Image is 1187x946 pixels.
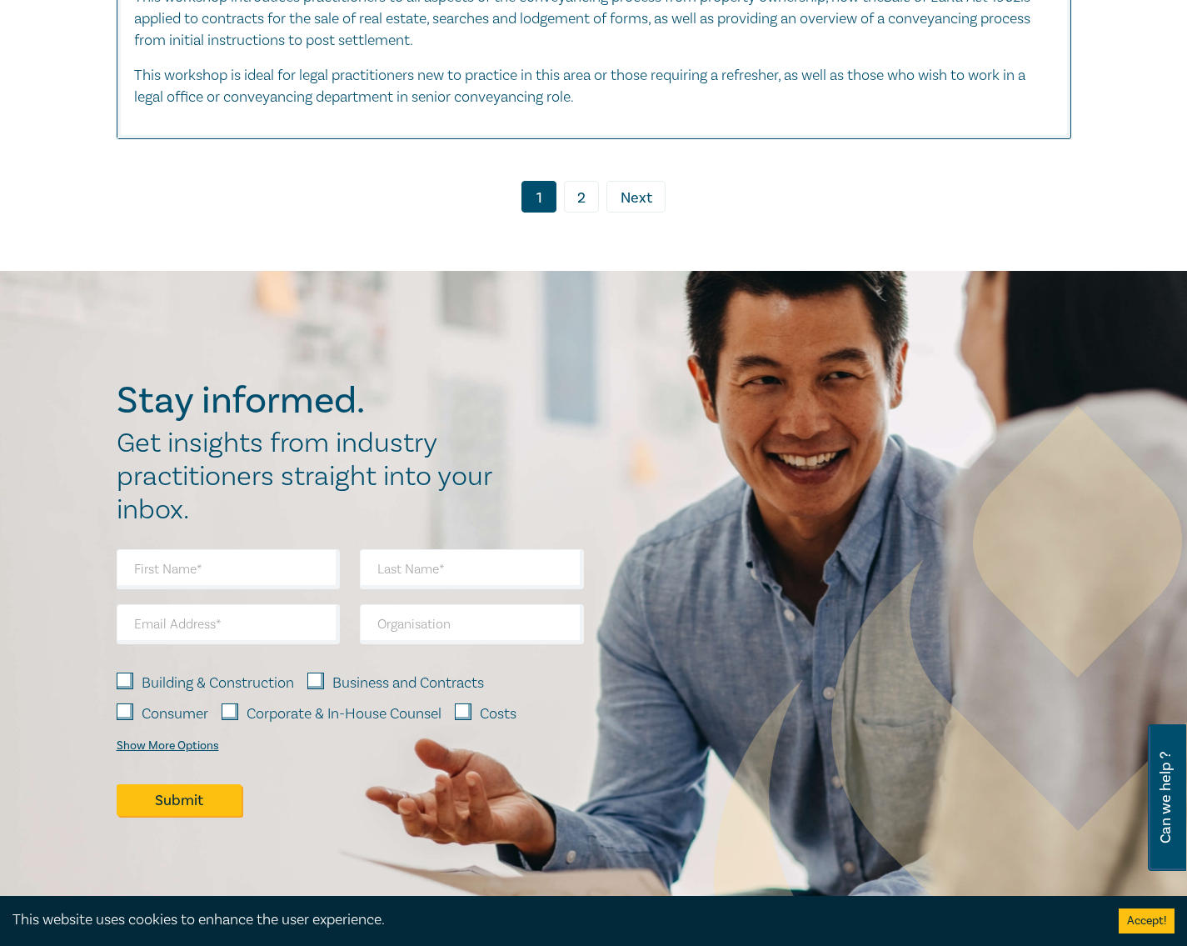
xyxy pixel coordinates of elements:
input: Email Address* [117,604,341,644]
div: Show More Options [117,739,219,753]
p: This workshop is ideal for legal practitioners new to practice in this area or those requiring a ... [134,65,1054,108]
label: Corporate & In-House Counsel [247,703,441,725]
a: 2 [564,181,599,213]
label: Building & Construction [142,673,294,694]
button: Accept cookies [1119,908,1175,933]
button: Submit [117,784,242,816]
div: This website uses cookies to enhance the user experience. [12,909,1094,931]
a: Next [606,181,666,213]
h2: Get insights from industry practitioners straight into your inbox. [117,427,510,527]
span: Can we help ? [1158,734,1174,861]
label: Costs [480,703,516,725]
input: Organisation [360,604,584,644]
a: 1 [521,181,556,213]
label: Business and Contracts [332,673,484,694]
input: First Name* [117,549,341,589]
h2: Stay informed. [117,379,510,423]
span: Next [621,188,652,209]
label: Consumer [142,703,208,725]
input: Last Name* [360,549,584,589]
